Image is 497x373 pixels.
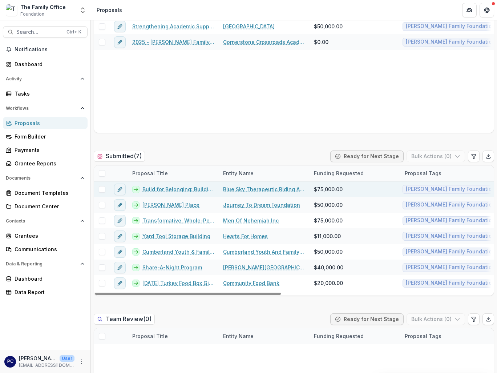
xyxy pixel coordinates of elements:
div: The Family Office [20,3,66,11]
span: $0.00 [314,38,328,46]
div: Proposal Tags [400,328,491,344]
a: Hearts For Homes [223,232,268,240]
span: $50,000.00 [314,23,343,30]
button: Export table data [482,151,494,162]
a: Community Food Bank [223,279,279,287]
div: Funding Requested [310,165,400,181]
button: Open Activity [3,73,88,85]
a: Cumberland Youth And Family Services [223,248,305,256]
div: Funding Requested [310,328,400,344]
div: Proposal Tags [400,165,491,181]
button: Open Data & Reporting [3,258,88,270]
button: More [77,357,86,366]
button: Open Workflows [3,103,88,114]
button: Open Documents [3,172,88,184]
button: edit [114,230,126,242]
a: Share-A-Night Program [142,264,202,271]
button: Open entity switcher [78,3,88,17]
button: Notifications [3,44,88,55]
span: Workflows [6,106,77,111]
div: Data Report [15,288,82,296]
span: $75,000.00 [314,185,343,193]
div: Proposal Title [128,165,219,181]
button: Open Contacts [3,215,88,227]
button: edit [114,246,126,258]
div: Ctrl + K [65,28,83,36]
span: Foundation [20,11,44,17]
a: Data Report [3,286,88,298]
a: Men Of Nehemiah Inc [223,217,279,224]
span: $75,000.00 [314,217,343,224]
div: Payments [15,146,82,154]
div: Proposal Title [128,328,219,344]
div: Form Builder [15,133,82,140]
span: Notifications [15,47,85,53]
a: [GEOGRAPHIC_DATA] [223,23,275,30]
a: Form Builder [3,131,88,143]
div: Proposal Title [128,169,172,177]
p: User [60,355,74,362]
button: Partners [462,3,477,17]
h2: Team Review ( 0 ) [94,314,155,324]
p: [EMAIL_ADDRESS][DOMAIN_NAME] [19,362,74,369]
a: Strengthening Academic Support and Enrichment for [MEDICAL_DATA] Students in [GEOGRAPHIC_DATA] [132,23,214,30]
div: Proposals [15,119,82,127]
button: edit [114,36,126,48]
span: $11,000.00 [314,232,341,240]
a: Cornerstone Crossroads Academy Inc [223,38,305,46]
div: Entity Name [219,328,310,344]
a: Tasks [3,88,88,100]
span: Activity [6,76,77,81]
span: $50,000.00 [314,201,343,209]
a: [PERSON_NAME][GEOGRAPHIC_DATA] [GEOGRAPHIC_DATA] [223,264,305,271]
a: [PERSON_NAME] Place [142,201,199,209]
div: Document Templates [15,189,82,197]
a: Dashboard [3,273,88,285]
a: Blue Sky Therapeutic Riding And Respite [223,185,305,193]
button: edit [114,21,126,32]
a: Proposals [3,117,88,129]
a: Journey To Dream Foundation [223,201,300,209]
div: Tasks [15,90,82,97]
a: 2025 - [PERSON_NAME] Family Foundation [US_STATE] Online Grant Application [132,38,214,46]
div: Entity Name [219,332,258,340]
a: Communications [3,243,88,255]
a: Document Templates [3,187,88,199]
button: Search... [3,26,88,38]
button: Export table data [482,313,494,325]
div: Dashboard [15,60,82,68]
p: [PERSON_NAME] [19,354,57,362]
div: Grantee Reports [15,160,82,167]
a: Grantee Reports [3,157,88,169]
span: Search... [16,29,62,35]
div: Communications [15,245,82,253]
span: Contacts [6,218,77,224]
a: Transformative, Whole-Person Addiction Treatment and Family Restoration [142,217,214,224]
a: Cumberland Youth & Family Services Programs [142,248,214,256]
div: Entity Name [219,165,310,181]
div: Grantees [15,232,82,240]
span: Documents [6,176,77,181]
button: Get Help [480,3,494,17]
div: Proposal Tags [400,169,446,177]
h2: Submitted ( 7 ) [94,151,145,161]
div: Funding Requested [310,169,368,177]
div: Document Center [15,202,82,210]
button: edit [114,262,126,273]
div: Proposals [97,6,122,14]
button: edit [114,277,126,289]
a: Grantees [3,230,88,242]
a: Document Center [3,200,88,212]
button: edit [114,184,126,195]
span: $40,000.00 [314,264,343,271]
span: $20,000.00 [314,279,343,287]
a: Yard Tool Storage Building [142,232,210,240]
span: Data & Reporting [6,261,77,266]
